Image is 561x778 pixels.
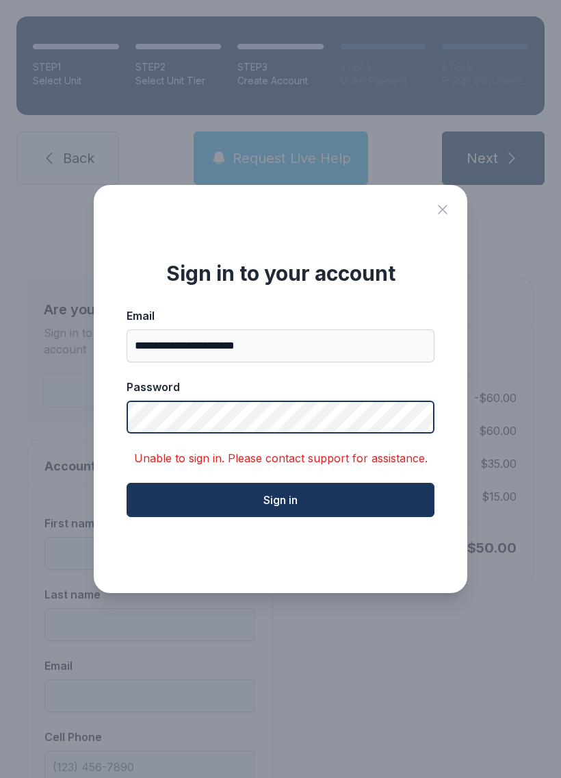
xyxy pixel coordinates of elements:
[127,379,434,395] div: Password
[127,401,434,434] input: Password
[263,492,298,508] span: Sign in
[434,201,451,218] button: Close sign in modal
[127,450,434,466] div: Unable to sign in. Please contact support for assistance.
[127,329,434,362] input: Email
[127,261,434,286] div: Sign in to your account
[127,308,434,324] div: Email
